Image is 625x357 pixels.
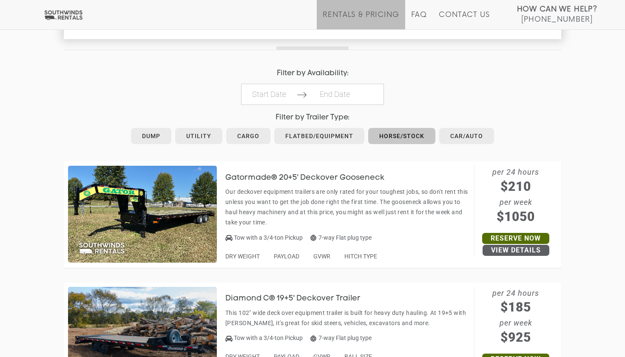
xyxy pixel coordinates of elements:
a: Car/Auto [439,128,494,144]
span: $925 [474,328,557,347]
h3: Gatormade® 20+5' Deckover Gooseneck [225,174,397,182]
img: Southwinds Rentals Logo [43,10,84,20]
a: Horse/Stock [368,128,435,144]
strong: How Can We Help? [517,5,597,14]
a: Cargo [226,128,270,144]
span: 7-way Flat plug type [310,334,372,341]
a: View Details [483,245,549,256]
a: Utility [175,128,222,144]
h3: Diamond C® 19+5' Deckover Trailer [225,295,373,303]
span: GVWR [313,253,330,260]
a: Contact Us [439,11,489,29]
span: PAYLOAD [274,253,299,260]
span: $210 [474,177,557,196]
a: Gatormade® 20+5' Deckover Gooseneck [225,174,397,181]
span: per 24 hours per week [474,287,557,347]
span: Tow with a 3/4-ton Pickup [234,234,303,241]
span: Tow with a 3/4-ton Pickup [234,334,303,341]
span: $185 [474,297,557,317]
a: Dump [131,128,171,144]
img: SW012 - Gatormade 20+5' Deckover Gooseneck [68,166,217,263]
a: FAQ [411,11,427,29]
p: Our deckover equipment trailers are only rated for your toughest jobs, so don't rent this unless ... [225,187,470,227]
h4: Filter by Availability: [64,69,561,77]
p: This 102" wide deck over equipment trailer is built for heavy duty hauling. At 19+5 with [PERSON_... [225,308,470,328]
a: Flatbed/Equipment [274,128,364,144]
a: Rentals & Pricing [323,11,399,29]
span: $1050 [474,207,557,226]
span: per 24 hours per week [474,166,557,226]
span: HITCH TYPE [344,253,377,260]
span: 7-way Flat plug type [310,234,372,241]
span: DRY WEIGHT [225,253,260,260]
a: How Can We Help? [PHONE_NUMBER] [517,4,597,23]
span: [PHONE_NUMBER] [521,15,593,24]
h4: Filter by Trailer Type: [64,113,561,122]
a: Diamond C® 19+5' Deckover Trailer [225,295,373,302]
a: Reserve Now [482,233,549,244]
